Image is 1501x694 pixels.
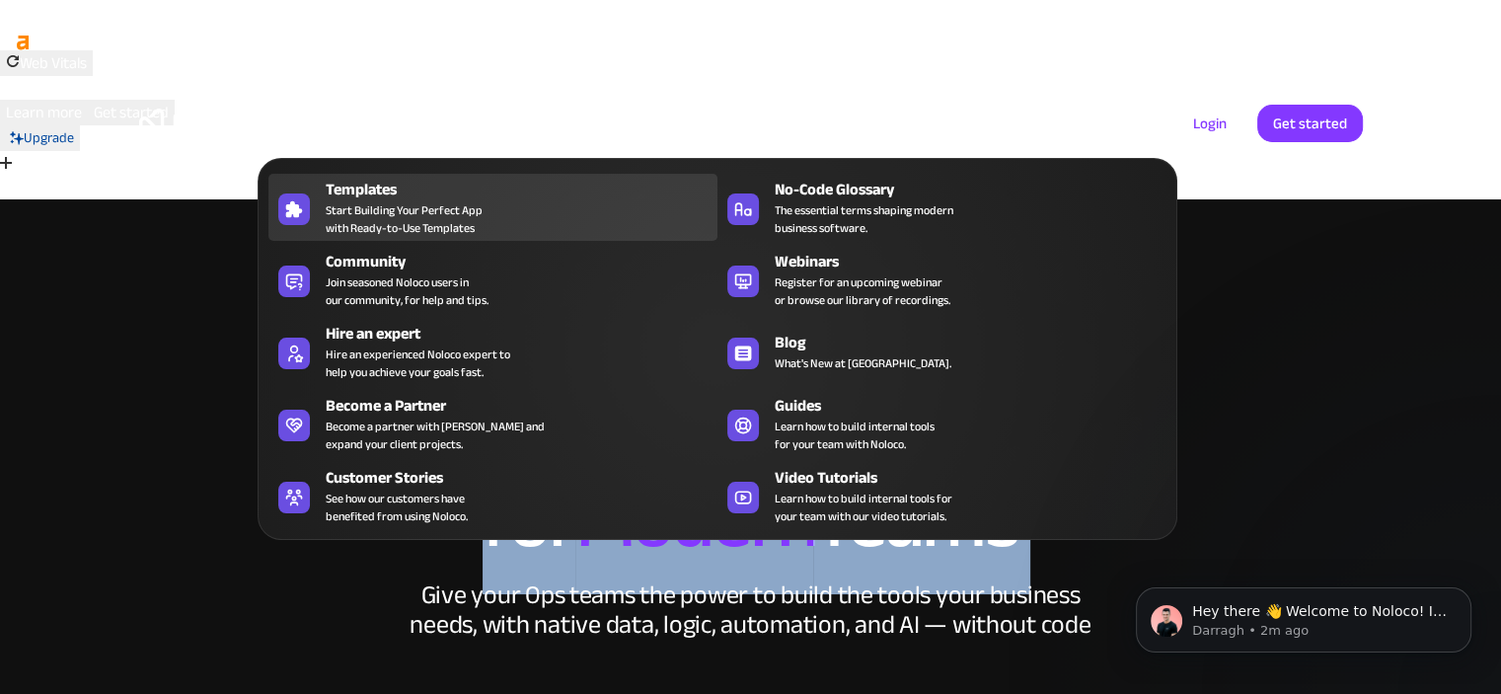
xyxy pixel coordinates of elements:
[775,354,951,372] span: What's New at [GEOGRAPHIC_DATA].
[326,322,726,346] div: Hire an expert
[1177,105,1242,142] a: Login
[710,111,768,136] div: Solutions
[775,466,1175,490] div: Video Tutorials
[775,178,1175,201] div: No-Code Glossary
[717,318,1166,385] a: BlogWhat's New at [GEOGRAPHIC_DATA].
[717,462,1166,529] a: Video TutorialsLearn how to build internal tools foryour team with our video tutorials.
[406,580,1096,640] div: Give your Ops teams the power to build the tools your business needs, with native data, logic, au...
[258,130,1177,540] nav: Resources
[139,403,1363,561] h2: Business Apps for Teams
[775,201,953,237] span: The essential terms shaping modern business software.
[139,367,1363,383] h1: Custom No-Code Business Apps Platform
[1106,546,1501,684] iframe: Intercom notifications message
[775,331,1175,354] div: Blog
[953,111,1020,136] div: Resources
[268,390,717,457] a: Become a PartnerBecome a partner with [PERSON_NAME] andexpand your client projects.
[139,109,258,139] a: home
[326,201,483,237] span: Start Building Your Perfect App with Ready-to-Use Templates
[775,394,1175,418] div: Guides
[326,490,468,525] span: See how our customers have benefited from using Noloco.
[268,246,717,313] a: CommunityJoin seasoned Noloco users inour community, for help and tips.
[326,394,726,418] div: Become a Partner
[326,418,545,453] div: Become a partner with [PERSON_NAME] and expand your client projects.
[717,390,1166,457] a: GuidesLearn how to build internal toolsfor your team with Noloco.
[326,466,726,490] div: Customer Stories
[326,178,726,201] div: Templates
[775,490,952,525] span: Learn how to build internal tools for your team with our video tutorials.
[775,273,950,309] span: Register for an upcoming webinar or browse our library of recordings.
[929,111,1060,136] div: Resources
[807,111,929,136] div: Platform
[326,250,726,273] div: Community
[326,273,488,309] span: Join seasoned Noloco users in our community, for help and tips.
[268,174,717,241] a: TemplatesStart Building Your Perfect Appwith Ready-to-Use Templates
[1060,111,1153,136] a: Pricing
[775,250,1175,273] div: Webinars
[326,346,510,381] div: Hire an experienced Noloco expert to help you achieve your goals fast.
[268,462,717,529] a: Customer StoriesSee how our customers havebenefited from using Noloco.
[268,318,717,385] a: Hire an expertHire an experienced Noloco expert tohelp you achieve your goals fast.
[717,246,1166,313] a: WebinarsRegister for an upcoming webinaror browse our library of recordings.
[717,174,1166,241] a: No-Code GlossaryThe essential terms shaping modernbusiness software.
[685,111,807,136] div: Solutions
[1257,105,1363,142] a: Get started
[775,418,935,453] span: Learn how to build internal tools for your team with Noloco.
[832,111,889,136] div: Platform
